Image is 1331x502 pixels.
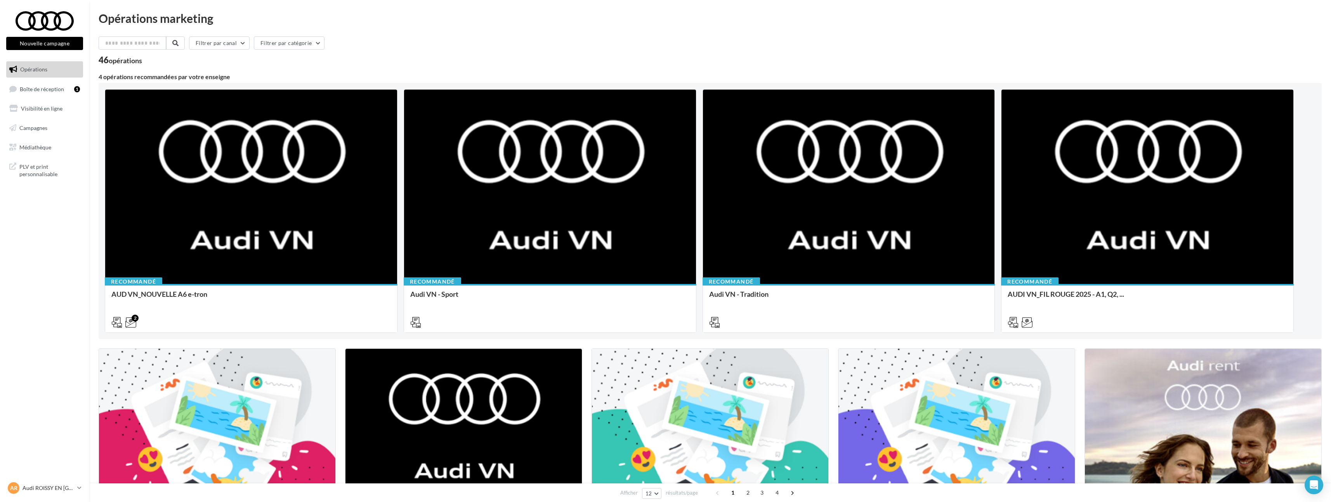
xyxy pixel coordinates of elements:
[642,488,662,499] button: 12
[109,57,142,64] div: opérations
[756,486,768,499] span: 3
[5,61,85,78] a: Opérations
[21,105,62,112] span: Visibilité en ligne
[1008,290,1124,298] span: AUDI VN_FIL ROUGE 2025 - A1, Q2, ...
[105,277,162,286] div: Recommandé
[5,139,85,156] a: Médiathèque
[5,100,85,117] a: Visibilité en ligne
[709,290,769,298] span: Audi VN - Tradition
[19,144,51,150] span: Médiathèque
[771,486,783,499] span: 4
[19,161,80,178] span: PLV et print personnalisable
[19,125,47,131] span: Campagnes
[6,481,83,495] a: AR Audi ROISSY EN [GEOGRAPHIC_DATA]
[99,56,142,64] div: 46
[703,277,760,286] div: Recommandé
[1001,277,1059,286] div: Recommandé
[5,120,85,136] a: Campagnes
[1305,476,1323,494] div: Open Intercom Messenger
[5,158,85,181] a: PLV et print personnalisable
[410,290,458,298] span: Audi VN - Sport
[254,36,325,50] button: Filtrer par catégorie
[727,486,739,499] span: 1
[10,484,17,492] span: AR
[189,36,250,50] button: Filtrer par canal
[742,486,754,499] span: 2
[99,74,1322,80] div: 4 opérations recommandées par votre enseigne
[74,86,80,92] div: 1
[20,66,47,73] span: Opérations
[646,490,652,497] span: 12
[99,12,1322,24] div: Opérations marketing
[6,37,83,50] button: Nouvelle campagne
[20,85,64,92] span: Boîte de réception
[132,315,139,322] div: 2
[620,489,638,497] span: Afficher
[666,489,698,497] span: résultats/page
[404,277,461,286] div: Recommandé
[111,290,207,298] span: AUD VN_NOUVELLE A6 e-tron
[23,484,74,492] p: Audi ROISSY EN [GEOGRAPHIC_DATA]
[5,81,85,97] a: Boîte de réception1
